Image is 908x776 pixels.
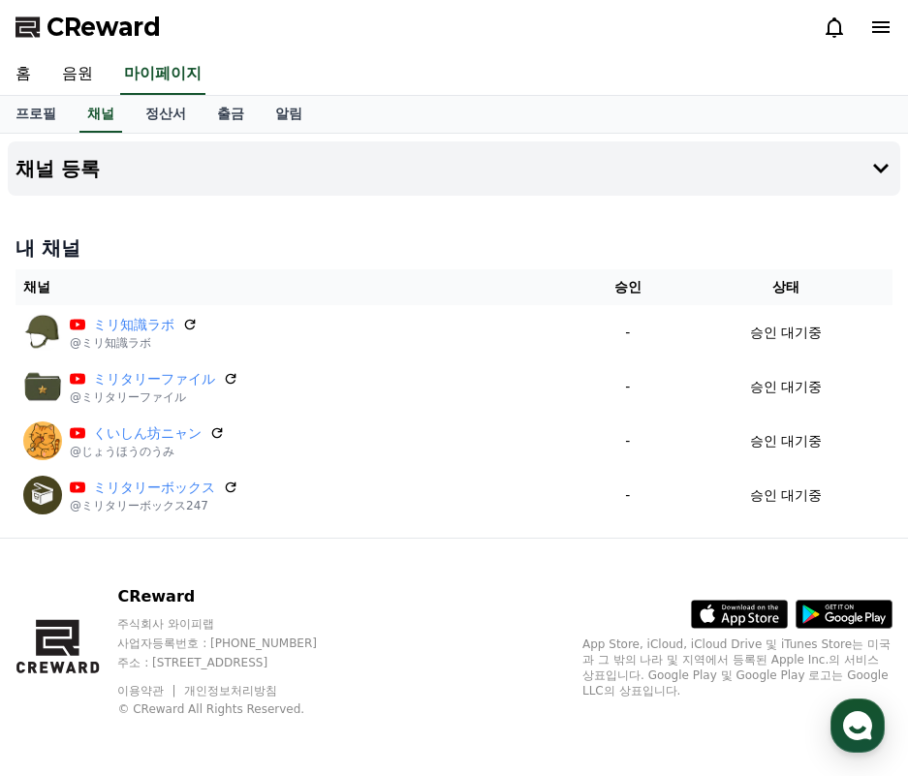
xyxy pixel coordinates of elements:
p: App Store, iCloud, iCloud Drive 및 iTunes Store는 미국과 그 밖의 나라 및 지역에서 등록된 Apple Inc.의 서비스 상표입니다. Goo... [582,636,892,698]
img: ミリタリーファイル [23,367,62,406]
th: 상태 [679,269,892,305]
img: ミリ知識ラボ [23,313,62,352]
a: 채널 [79,96,122,133]
th: 채널 [16,269,576,305]
a: 마이페이지 [120,54,205,95]
h4: 채널 등록 [16,158,100,179]
p: - [583,485,672,506]
span: CReward [47,12,161,43]
a: くいしん坊ニャン [93,423,202,444]
a: 이용약관 [117,684,178,698]
img: ミリタリーボックス [23,476,62,514]
p: @ミリ知識ラボ [70,335,198,351]
img: くいしん坊ニャン [23,421,62,460]
p: @ミリタリーファイル [70,389,238,405]
a: CReward [16,12,161,43]
a: 정산서 [130,96,202,133]
p: © CReward All Rights Reserved. [117,701,354,717]
th: 승인 [576,269,679,305]
p: 승인 대기중 [750,431,822,451]
p: 주식회사 와이피랩 [117,616,354,632]
a: 알림 [260,96,318,133]
a: 개인정보처리방침 [184,684,277,698]
p: 승인 대기중 [750,323,822,343]
p: 승인 대기중 [750,377,822,397]
a: ミリ知識ラボ [93,315,174,335]
a: 출금 [202,96,260,133]
p: @じょうほうのうみ [70,444,225,459]
h4: 내 채널 [16,234,892,262]
p: CReward [117,585,354,608]
a: ミリタリーボックス [93,478,215,498]
p: - [583,323,672,343]
p: @ミリタリーボックス247 [70,498,238,513]
p: 주소 : [STREET_ADDRESS] [117,655,354,670]
a: 음원 [47,54,109,95]
p: - [583,431,672,451]
p: 승인 대기중 [750,485,822,506]
button: 채널 등록 [8,141,900,196]
a: ミリタリーファイル [93,369,215,389]
p: 사업자등록번호 : [PHONE_NUMBER] [117,636,354,651]
p: - [583,377,672,397]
